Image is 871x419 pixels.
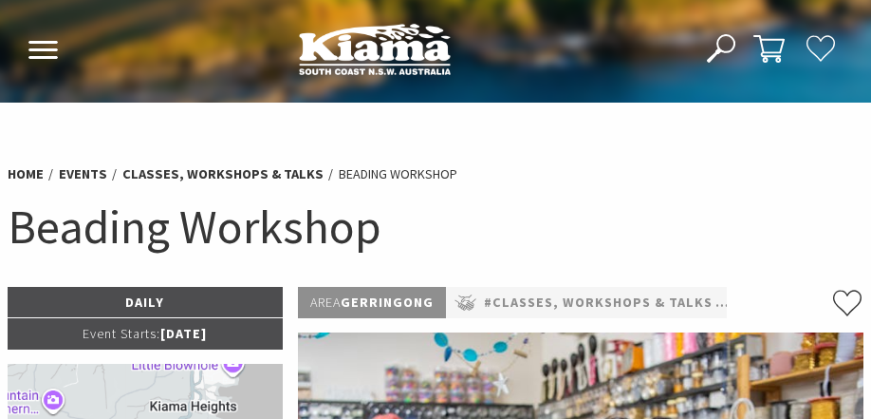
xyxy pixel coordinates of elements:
[122,165,324,183] a: Classes, Workshops & Talks
[83,325,160,342] span: Event Starts:
[310,294,341,311] span: Area
[8,318,283,350] p: [DATE]
[339,163,457,184] li: Beading Workshop
[484,292,713,314] a: #Classes, Workshops & Talks
[8,165,44,183] a: Home
[8,196,863,257] h1: Beading Workshop
[299,23,451,75] img: Kiama Logo
[8,287,283,318] p: Daily
[59,165,107,183] a: Events
[298,287,446,319] p: Gerringong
